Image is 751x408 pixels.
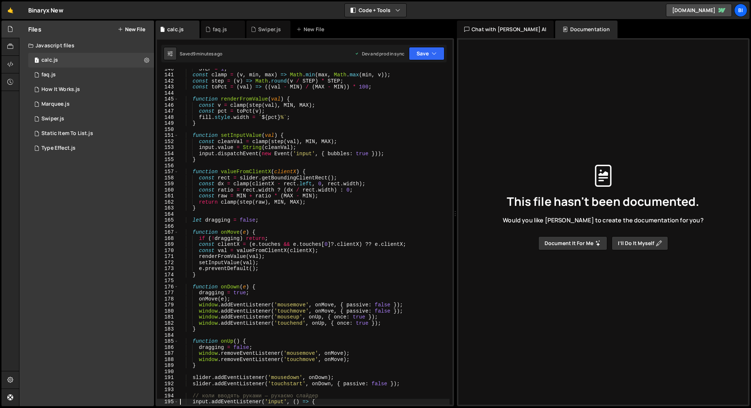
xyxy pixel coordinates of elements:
[157,332,179,339] div: 184
[157,127,179,133] div: 150
[41,101,70,108] div: Marquee.js
[555,21,617,38] div: Documentation
[157,193,179,199] div: 161
[157,151,179,157] div: 154
[157,229,179,236] div: 167
[157,308,179,314] div: 180
[28,68,154,82] div: 16013/45421.js
[157,314,179,320] div: 181
[157,78,179,84] div: 142
[157,120,179,127] div: 149
[409,47,444,60] button: Save
[157,266,179,272] div: 173
[157,90,179,96] div: 144
[157,66,179,72] div: 140
[41,116,64,122] div: Swiper.js
[167,26,184,33] div: calc.js
[157,169,179,175] div: 157
[355,51,404,57] div: Dev and prod in sync
[41,57,58,63] div: calc.js
[157,248,179,254] div: 170
[28,97,154,112] div: 16013/42868.js
[157,139,179,145] div: 152
[157,175,179,181] div: 158
[157,211,179,218] div: 164
[28,112,154,126] div: 16013/43338.js
[157,326,179,332] div: 183
[157,217,179,223] div: 165
[157,345,179,351] div: 186
[345,4,406,17] button: Code + Tools
[157,393,179,399] div: 194
[157,302,179,308] div: 179
[41,130,93,137] div: Static Item To List.js
[157,387,179,393] div: 193
[157,375,179,381] div: 191
[157,363,179,369] div: 189
[157,108,179,114] div: 147
[157,132,179,139] div: 151
[157,114,179,121] div: 148
[157,320,179,327] div: 182
[157,102,179,109] div: 146
[296,26,327,33] div: New File
[457,21,554,38] div: Chat with [PERSON_NAME] AI
[28,126,154,141] div: 16013/43335.js
[180,51,222,57] div: Saved
[503,216,703,224] span: Would you like [PERSON_NAME] to create the documentation for you?
[118,26,145,32] button: New File
[193,51,222,57] div: 9 minutes ago
[28,53,154,68] div: 16013/45436.js
[258,26,281,33] div: Swiper.js
[157,284,179,290] div: 176
[157,72,179,78] div: 141
[734,4,747,17] a: Bi
[28,141,154,156] div: 16013/42871.js
[157,278,179,284] div: 175
[666,4,732,17] a: [DOMAIN_NAME]
[157,199,179,205] div: 162
[157,357,179,363] div: 188
[41,86,80,93] div: How It Works.js
[28,6,63,15] div: Binaryx New
[612,236,668,250] button: I’ll do it myself
[157,84,179,90] div: 143
[19,38,154,53] div: Javascript files
[157,260,179,266] div: 172
[157,296,179,302] div: 178
[157,369,179,375] div: 190
[157,290,179,296] div: 177
[507,196,699,207] span: This file hasn't been documented.
[157,272,179,278] div: 174
[157,399,179,405] div: 195
[1,1,19,19] a: 🤙
[157,381,179,387] div: 192
[157,163,179,169] div: 156
[41,145,76,152] div: Type Effect.js
[157,187,179,193] div: 160
[157,254,179,260] div: 171
[157,338,179,345] div: 185
[157,223,179,230] div: 166
[41,72,56,78] div: faq.js
[157,350,179,357] div: 187
[157,236,179,242] div: 168
[538,236,607,250] button: Document it for me
[28,82,154,97] div: 16013/43845.js
[157,157,179,163] div: 155
[28,25,41,33] h2: Files
[157,96,179,102] div: 145
[157,241,179,248] div: 169
[157,181,179,187] div: 159
[213,26,227,33] div: faq.js
[34,58,39,64] span: 1
[157,205,179,211] div: 163
[157,145,179,151] div: 153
